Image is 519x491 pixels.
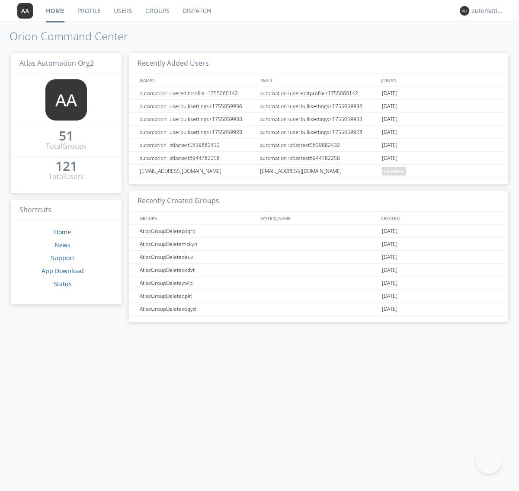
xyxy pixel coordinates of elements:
span: [DATE] [382,303,397,316]
a: 121 [55,162,77,172]
span: [DATE] [382,87,397,100]
div: automation+atlas0004+org2 [471,6,504,15]
div: AtlasGroupDeletemskyn [138,238,257,250]
div: AtlasGroupDeleteoxdvt [138,264,257,276]
div: automation+atlastest6944782258 [138,152,257,164]
div: [EMAIL_ADDRESS][DOMAIN_NAME] [138,165,257,177]
div: automation+userbulksettings+1755059936 [138,100,257,112]
div: NAMES [138,74,256,86]
span: [DATE] [382,290,397,303]
a: [EMAIL_ADDRESS][DOMAIN_NAME][EMAIL_ADDRESS][DOMAIN_NAME]pending [129,165,508,178]
div: automation+atlastest5639882432 [138,139,257,151]
span: [DATE] [382,113,397,126]
div: AtlasGroupDeletedeuvj [138,251,257,263]
div: AtlasGroupDeleteywlpi [138,277,257,289]
span: [DATE] [382,238,397,251]
span: [DATE] [382,152,397,165]
h3: Recently Added Users [129,53,508,74]
h3: Recently Created Groups [129,191,508,212]
span: [DATE] [382,100,397,113]
span: [DATE] [382,277,397,290]
img: 373638.png [45,79,87,121]
a: automation+userbulksettings+1755059928automation+userbulksettings+1755059928[DATE] [129,126,508,139]
span: Atlas Automation Org2 [19,58,94,68]
a: News [54,241,70,249]
div: 51 [59,131,74,140]
span: [DATE] [382,225,397,238]
img: 373638.png [17,3,33,19]
a: AtlasGroupDeletepaqro[DATE] [129,225,508,238]
div: GROUPS [138,212,256,224]
a: AtlasGroupDeletedeuvj[DATE] [129,251,508,264]
a: automation+userbulksettings+1755059933automation+userbulksettings+1755059933[DATE] [129,113,508,126]
div: CREATED [379,212,500,224]
span: [DATE] [382,126,397,139]
div: 121 [55,162,77,170]
div: Total Groups [46,141,87,151]
img: 373638.png [460,6,469,16]
iframe: Toggle Customer Support [476,448,502,474]
div: [EMAIL_ADDRESS][DOMAIN_NAME] [258,165,380,177]
div: automation+userbulksettings+1755059933 [258,113,380,125]
a: AtlasGroupDeleteqpirj[DATE] [129,290,508,303]
a: automation+atlastest5639882432automation+atlastest5639882432[DATE] [129,139,508,152]
a: 51 [59,131,74,141]
div: AtlasGroupDeletepaqro [138,225,257,237]
a: automation+atlastest6944782258automation+atlastest6944782258[DATE] [129,152,508,165]
div: automation+userbulksettings+1755059933 [138,113,257,125]
div: JOINED [379,74,500,86]
div: EMAIL [258,74,379,86]
div: AtlasGroupDeleteqpirj [138,290,257,302]
div: automation+atlastest5639882432 [258,139,380,151]
span: [DATE] [382,264,397,277]
a: Home [54,228,71,236]
a: AtlasGroupDeleteywlpi[DATE] [129,277,508,290]
h3: Shortcuts [11,200,122,221]
a: AtlasGroupDeletemskyn[DATE] [129,238,508,251]
a: AtlasGroupDeletexoqyd[DATE] [129,303,508,316]
div: automation+usereditprofile+1755060142 [258,87,380,99]
a: automation+userbulksettings+1755059936automation+userbulksettings+1755059936[DATE] [129,100,508,113]
div: automation+usereditprofile+1755060142 [138,87,257,99]
div: automation+userbulksettings+1755059928 [258,126,380,138]
a: App Download [42,267,84,275]
div: AtlasGroupDeletexoqyd [138,303,257,315]
a: Status [54,280,72,288]
a: AtlasGroupDeleteoxdvt[DATE] [129,264,508,277]
span: [DATE] [382,251,397,264]
div: automation+userbulksettings+1755059936 [258,100,380,112]
div: automation+atlastest6944782258 [258,152,380,164]
div: SYSTEM_NAME [258,212,379,224]
a: automation+usereditprofile+1755060142automation+usereditprofile+1755060142[DATE] [129,87,508,100]
div: automation+userbulksettings+1755059928 [138,126,257,138]
span: [DATE] [382,139,397,152]
div: Total Users [48,172,84,182]
span: pending [382,167,406,175]
a: Support [51,254,74,262]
